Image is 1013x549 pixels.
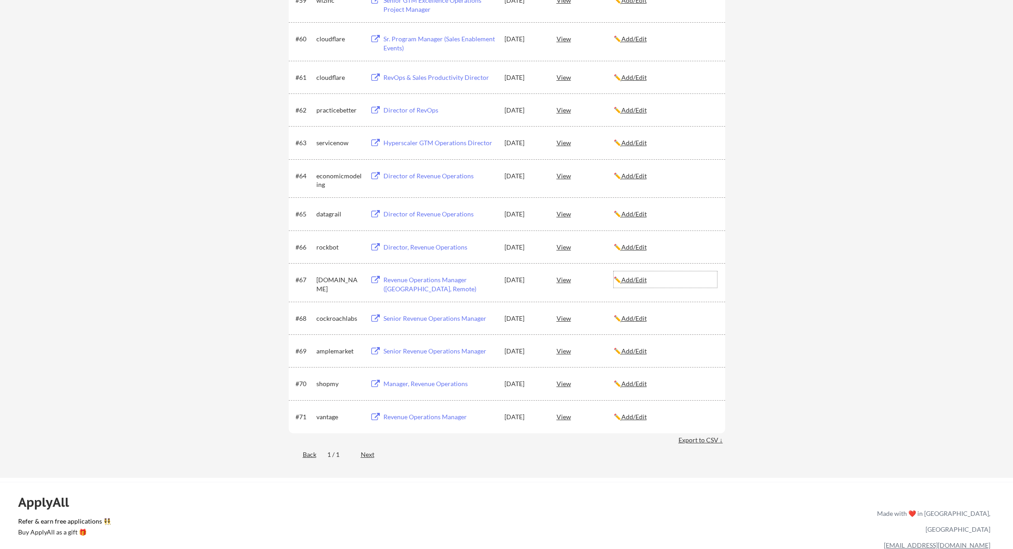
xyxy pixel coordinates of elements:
[621,413,647,421] u: Add/Edit
[621,210,647,218] u: Add/Edit
[296,210,313,219] div: #65
[557,271,614,288] div: View
[383,172,496,181] div: Director of Revenue Operations
[383,106,496,115] div: Director of RevOps
[504,210,544,219] div: [DATE]
[316,243,362,252] div: rockbot
[614,275,717,284] div: ✏️
[614,347,717,356] div: ✏️
[316,347,362,356] div: amplemarket
[296,138,313,147] div: #63
[621,347,647,355] u: Add/Edit
[383,138,496,147] div: Hyperscaler GTM Operations Director
[621,243,647,251] u: Add/Edit
[383,379,496,388] div: Manager, Revenue Operations
[504,275,544,284] div: [DATE]
[621,74,647,81] u: Add/Edit
[679,436,725,445] div: Export to CSV ↓
[383,347,496,356] div: Senior Revenue Operations Manager
[873,505,990,537] div: Made with ❤️ in [GEOGRAPHIC_DATA], [GEOGRAPHIC_DATA]
[316,275,362,293] div: [DOMAIN_NAME]
[614,314,717,323] div: ✏️
[614,73,717,82] div: ✏️
[504,412,544,422] div: [DATE]
[18,528,109,539] a: Buy ApplyAll as a gift 🎁
[383,314,496,323] div: Senior Revenue Operations Manager
[289,450,316,459] div: Back
[557,206,614,222] div: View
[316,379,362,388] div: shopmy
[621,35,647,43] u: Add/Edit
[296,34,313,44] div: #60
[296,275,313,284] div: #67
[621,314,647,322] u: Add/Edit
[327,450,350,459] div: 1 / 1
[884,541,990,549] a: [EMAIL_ADDRESS][DOMAIN_NAME]
[557,167,614,184] div: View
[383,210,496,219] div: Director of Revenue Operations
[18,495,79,510] div: ApplyAll
[614,172,717,181] div: ✏️
[557,343,614,359] div: View
[504,379,544,388] div: [DATE]
[504,106,544,115] div: [DATE]
[557,408,614,425] div: View
[557,134,614,151] div: View
[361,450,385,459] div: Next
[296,106,313,115] div: #62
[504,172,544,181] div: [DATE]
[504,243,544,252] div: [DATE]
[614,379,717,388] div: ✏️
[383,243,496,252] div: Director, Revenue Operations
[621,276,647,284] u: Add/Edit
[621,172,647,180] u: Add/Edit
[621,106,647,114] u: Add/Edit
[296,347,313,356] div: #69
[621,139,647,147] u: Add/Edit
[557,102,614,118] div: View
[18,529,109,535] div: Buy ApplyAll as a gift 🎁
[296,243,313,252] div: #66
[296,314,313,323] div: #68
[383,275,496,293] div: Revenue Operations Manager ([GEOGRAPHIC_DATA], Remote)
[557,30,614,47] div: View
[296,379,313,388] div: #70
[316,34,362,44] div: cloudflare
[316,172,362,189] div: economicmodeling
[296,73,313,82] div: #61
[316,138,362,147] div: servicenow
[614,34,717,44] div: ✏️
[557,310,614,326] div: View
[614,243,717,252] div: ✏️
[504,34,544,44] div: [DATE]
[614,412,717,422] div: ✏️
[316,73,362,82] div: cloudflare
[504,73,544,82] div: [DATE]
[504,138,544,147] div: [DATE]
[614,106,717,115] div: ✏️
[614,138,717,147] div: ✏️
[316,210,362,219] div: datagrail
[316,314,362,323] div: cockroachlabs
[557,239,614,255] div: View
[316,412,362,422] div: vantage
[296,412,313,422] div: #71
[557,69,614,85] div: View
[504,347,544,356] div: [DATE]
[383,73,496,82] div: RevOps & Sales Productivity Director
[504,314,544,323] div: [DATE]
[614,210,717,219] div: ✏️
[383,34,496,52] div: Sr. Program Manager (Sales Enablement Events)
[383,412,496,422] div: Revenue Operations Manager
[557,375,614,392] div: View
[296,172,313,181] div: #64
[621,380,647,387] u: Add/Edit
[316,106,362,115] div: practicebetter
[18,518,688,528] a: Refer & earn free applications 👯‍♀️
